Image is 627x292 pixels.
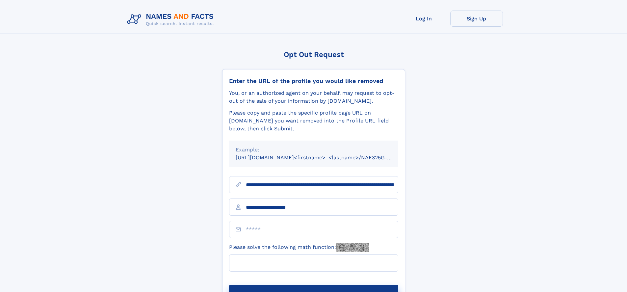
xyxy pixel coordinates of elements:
[229,243,369,252] label: Please solve the following math function:
[236,154,411,161] small: [URL][DOMAIN_NAME]<firstname>_<lastname>/NAF325G-xxxxxxxx
[229,109,398,133] div: Please copy and paste the specific profile page URL on [DOMAIN_NAME] you want removed into the Pr...
[236,146,392,154] div: Example:
[124,11,219,28] img: Logo Names and Facts
[229,89,398,105] div: You, or an authorized agent on your behalf, may request to opt-out of the sale of your informatio...
[450,11,503,27] a: Sign Up
[222,50,405,59] div: Opt Out Request
[398,11,450,27] a: Log In
[229,77,398,85] div: Enter the URL of the profile you would like removed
